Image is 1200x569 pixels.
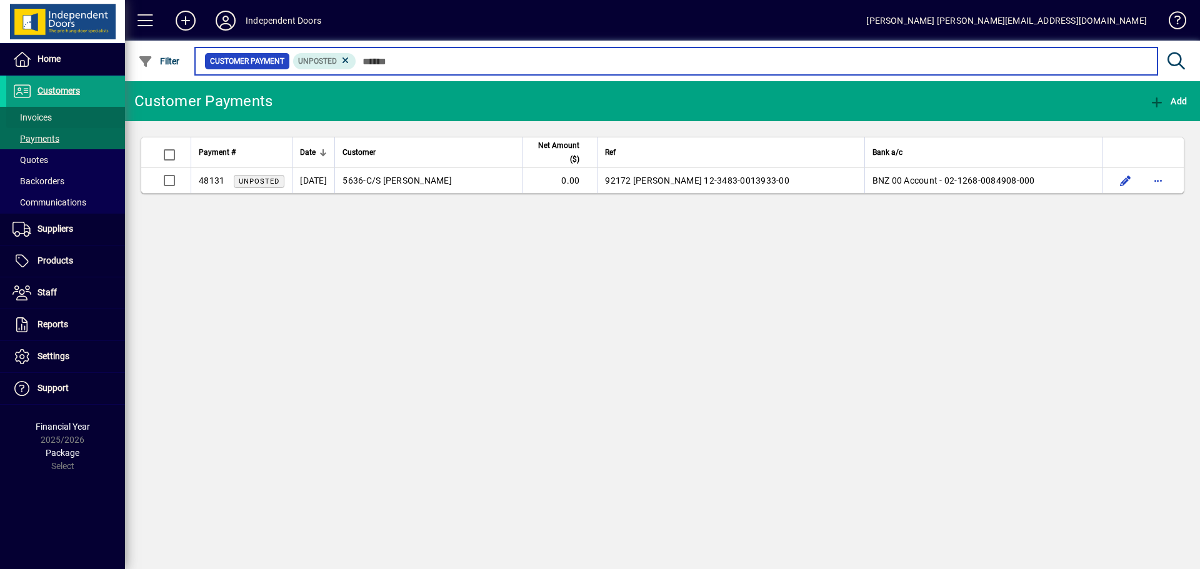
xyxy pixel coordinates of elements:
[1149,96,1187,106] span: Add
[6,245,125,277] a: Products
[292,168,334,193] td: [DATE]
[872,146,1095,159] div: Bank a/c
[342,146,376,159] span: Customer
[138,56,180,66] span: Filter
[135,50,183,72] button: Filter
[293,53,356,69] mat-chip: Customer Payment Status: Unposted
[300,146,316,159] span: Date
[1159,2,1184,43] a: Knowledge Base
[206,9,246,32] button: Profile
[6,107,125,128] a: Invoices
[605,176,789,186] span: 92172 [PERSON_NAME] 12-3483-0013933-00
[6,192,125,213] a: Communications
[37,351,69,361] span: Settings
[46,448,79,458] span: Package
[37,86,80,96] span: Customers
[1148,171,1168,190] button: More options
[6,171,125,192] a: Backorders
[334,168,522,193] td: -
[605,146,856,159] div: Ref
[6,149,125,171] a: Quotes
[199,176,224,186] span: 48131
[12,197,86,207] span: Communications
[246,11,321,31] div: Independent Doors
[298,57,337,66] span: Unposted
[605,146,616,159] span: Ref
[166,9,206,32] button: Add
[37,319,68,329] span: Reports
[366,176,452,186] span: C/S [PERSON_NAME]
[530,139,579,166] span: Net Amount ($)
[872,176,1035,186] span: BNZ 00 Account - 02-1268-0084908-000
[1146,90,1190,112] button: Add
[12,134,59,144] span: Payments
[134,91,272,111] div: Customer Payments
[210,55,284,67] span: Customer Payment
[37,54,61,64] span: Home
[12,176,64,186] span: Backorders
[300,146,327,159] div: Date
[6,214,125,245] a: Suppliers
[239,177,279,186] span: Unposted
[1116,171,1136,190] button: Edit
[866,11,1147,31] div: [PERSON_NAME] [PERSON_NAME][EMAIL_ADDRESS][DOMAIN_NAME]
[12,112,52,122] span: Invoices
[6,373,125,404] a: Support
[36,422,90,432] span: Financial Year
[199,146,236,159] span: Payment #
[37,287,57,297] span: Staff
[6,341,125,372] a: Settings
[6,128,125,149] a: Payments
[872,146,902,159] span: Bank a/c
[530,139,591,166] div: Net Amount ($)
[37,224,73,234] span: Suppliers
[6,277,125,309] a: Staff
[37,255,73,265] span: Products
[6,44,125,75] a: Home
[12,155,48,165] span: Quotes
[199,146,284,159] div: Payment #
[37,383,69,393] span: Support
[6,309,125,340] a: Reports
[522,168,597,193] td: 0.00
[342,176,363,186] span: 5636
